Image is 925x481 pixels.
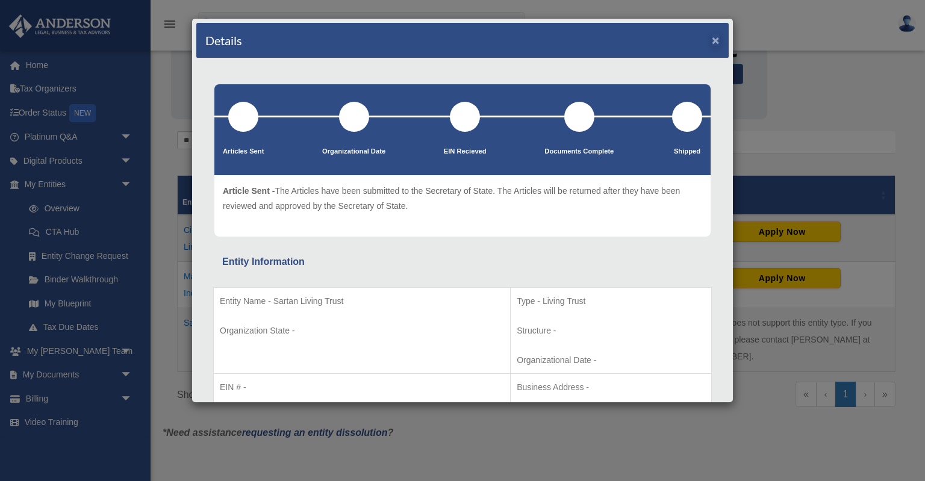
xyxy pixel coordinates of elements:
p: EIN Recieved [444,146,487,158]
p: Documents Complete [544,146,614,158]
p: EIN # - [220,380,504,395]
p: Business Address - [517,380,705,395]
span: Article Sent - [223,186,275,196]
p: Organization State - [220,323,504,338]
p: Shipped [672,146,702,158]
h4: Details [205,32,242,49]
p: Type - Living Trust [517,294,705,309]
p: Entity Name - Sartan Living Trust [220,294,504,309]
button: × [712,34,720,46]
p: Organizational Date - [517,353,705,368]
p: Organizational Date [322,146,385,158]
p: Articles Sent [223,146,264,158]
p: The Articles have been submitted to the Secretary of State. The Articles will be returned after t... [223,184,702,213]
div: Entity Information [222,253,703,270]
p: Structure - [517,323,705,338]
